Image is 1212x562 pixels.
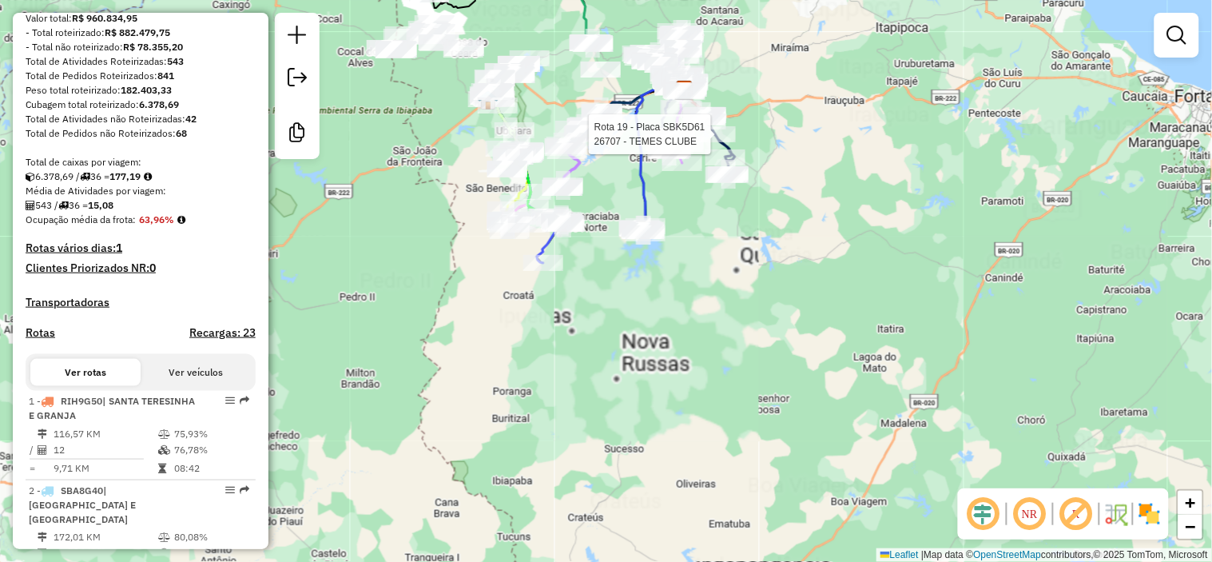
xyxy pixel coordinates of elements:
em: Rota exportada [240,396,249,405]
strong: 543 [167,55,184,67]
div: Total de Atividades Roteirizadas: [26,54,256,69]
div: Atividade não roteirizada - JULIO FRANCISCO DA S [376,42,415,58]
strong: 63,96% [139,213,174,225]
strong: 177,19 [109,170,141,182]
td: 9,71 KM [53,460,157,476]
em: Opções [225,396,235,405]
div: Valor total: [26,11,256,26]
td: 08:42 [173,460,249,476]
strong: 0 [149,261,156,275]
div: Atividade não roteirizada - MANOEL MORAIS DE SOU [383,29,423,45]
a: Zoom in [1178,491,1202,515]
h4: Rotas vários dias: [26,241,256,255]
a: Nova sessão e pesquisa [281,19,313,55]
img: Dissobel [674,80,695,101]
span: Exibir rótulo [1057,495,1095,533]
td: 59,06% [173,546,249,562]
div: Total de Pedidos Roteirizados: [26,69,256,83]
span: − [1186,516,1196,536]
i: % de utilização da cubagem [158,445,170,455]
div: Total de Pedidos não Roteirizados: [26,126,256,141]
i: Cubagem total roteirizado [26,172,35,181]
td: 80,08% [173,530,249,546]
td: 20 [53,546,157,562]
img: Fluxo de ruas [1103,501,1129,527]
i: % de utilização do peso [158,533,170,543]
div: Atividade não roteirizada - DANIEL DOS SANTOS CA [419,35,459,51]
div: Média de Atividades por viagem: [26,184,256,198]
span: 1 - [29,395,195,421]
td: 172,01 KM [53,530,157,546]
strong: 841 [157,70,174,82]
h4: Rotas [26,326,55,340]
button: Ver rotas [30,359,141,386]
i: Distância Total [38,429,47,439]
div: Atividade não roteirizada - JOAO LUIS L MOTA [485,63,525,79]
i: Total de Atividades [38,445,47,455]
td: / [29,442,37,458]
div: Total de caixas por viagem: [26,155,256,169]
div: Atividade não roteirizada - COMERCIAL 3 IRMAOS [407,28,447,44]
td: 76,78% [173,442,249,458]
div: Atividade não roteirizada - MERCEARIA MARROCOS [495,67,534,83]
td: 12 [53,442,157,458]
span: Ocultar NR [1011,495,1049,533]
td: 116,57 KM [53,426,157,442]
h4: Recargas: 23 [189,326,256,340]
div: Atividade não roteirizada - D F DEPOSITO [410,23,450,39]
span: | [GEOGRAPHIC_DATA] E [GEOGRAPHIC_DATA] [29,484,136,525]
div: Atividade não roteirizada - MERCADINHO JEOVANE [367,40,407,56]
div: - Total não roteirizado: [26,40,256,54]
span: + [1186,492,1196,512]
div: Atividade não roteirizada - ANTONIA VIEIRA DE OL [581,62,621,78]
a: Zoom out [1178,515,1202,539]
img: Exibir/Ocultar setores [1137,501,1162,527]
div: Atividade não roteirizada - JOSE MARIA SILVA DOS [376,41,416,57]
span: | SANTA TERESINHA E GRANJA [29,395,195,421]
div: Atividade não roteirizada - EDMILSON DE SOUSA PE [494,66,534,82]
strong: R$ 960.834,95 [72,12,137,24]
div: Peso total roteirizado: [26,83,256,98]
strong: 1 [116,241,122,255]
strong: 6.378,69 [139,98,179,110]
div: Atividade não roteirizada - SUPRA MERCADO EXPRES [474,84,514,100]
div: Atividade não roteirizada - BAR O RAFAEL [475,70,515,86]
a: Criar modelo [281,117,313,153]
td: / [29,546,37,562]
i: Total de rotas [58,201,69,210]
span: Ocultar deslocamento [964,495,1003,533]
a: Exibir filtros [1161,19,1193,51]
strong: 15,08 [88,199,113,211]
div: Atividade não roteirizada - JOaO MIRO [385,26,425,42]
span: RIH9G50 [61,395,102,407]
div: Atividade não roteirizada - GABRIELA CAMILO [419,34,459,50]
div: Atividade não roteirizada - EDILSON JOSE DE PAUL [408,21,448,37]
span: SBA8G40 [61,484,103,496]
td: = [29,460,37,476]
div: Atividade não roteirizada - BAR O FRANCIMAR [415,15,455,31]
div: 6.378,69 / 36 = [26,169,256,184]
td: 75,93% [173,426,249,442]
strong: 68 [176,127,187,139]
div: Total de Atividades não Roteirizadas: [26,112,256,126]
i: Total de Atividades [26,201,35,210]
strong: 182.403,33 [121,84,172,96]
em: Média calculada utilizando a maior ocupação (%Peso ou %Cubagem) de cada rota da sessão. Rotas cro... [177,215,185,225]
strong: R$ 882.479,75 [105,26,170,38]
em: Opções [225,485,235,495]
div: Atividade não roteirizada - COMERCIAL AZEVEDO [500,56,540,72]
i: Tempo total em rota [158,464,166,473]
div: Atividade não roteirizada - JUCELIA BRITO DA ROC [444,40,484,56]
span: | [921,549,924,560]
div: Atividade não roteirizada - TIAGO FONTENELE DE B [376,42,416,58]
i: Meta Caixas/viagem: 1,00 Diferença: 176,19 [144,172,152,181]
a: Exportar sessão [281,62,313,98]
a: Leaflet [880,549,919,560]
i: Total de rotas [80,172,90,181]
div: Atividade não roteirizada - DEPOSITO LIMA [510,50,550,66]
div: Atividade não roteirizada - F EUDES N BATISTA [415,24,455,40]
strong: 42 [185,113,197,125]
div: Cubagem total roteirizado: [26,98,256,112]
i: % de utilização do peso [158,429,170,439]
div: 543 / 36 = [26,198,256,213]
